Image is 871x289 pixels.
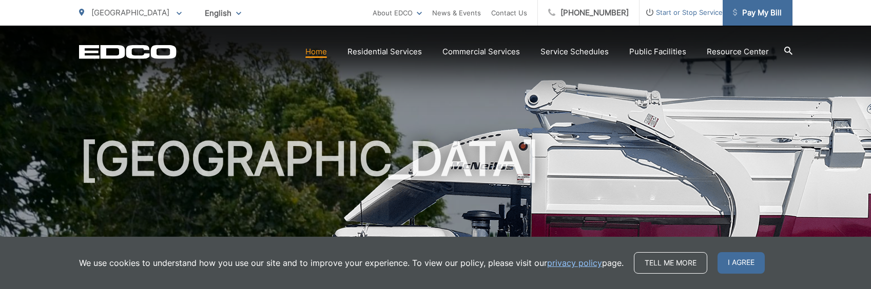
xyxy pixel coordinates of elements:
[79,257,624,269] p: We use cookies to understand how you use our site and to improve your experience. To view our pol...
[547,257,602,269] a: privacy policy
[432,7,481,19] a: News & Events
[91,8,169,17] span: [GEOGRAPHIC_DATA]
[733,7,782,19] span: Pay My Bill
[718,252,765,274] span: I agree
[79,45,177,59] a: EDCD logo. Return to the homepage.
[347,46,422,58] a: Residential Services
[305,46,327,58] a: Home
[491,7,527,19] a: Contact Us
[540,46,609,58] a: Service Schedules
[629,46,686,58] a: Public Facilities
[634,252,707,274] a: Tell me more
[197,4,249,22] span: English
[707,46,769,58] a: Resource Center
[442,46,520,58] a: Commercial Services
[373,7,422,19] a: About EDCO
